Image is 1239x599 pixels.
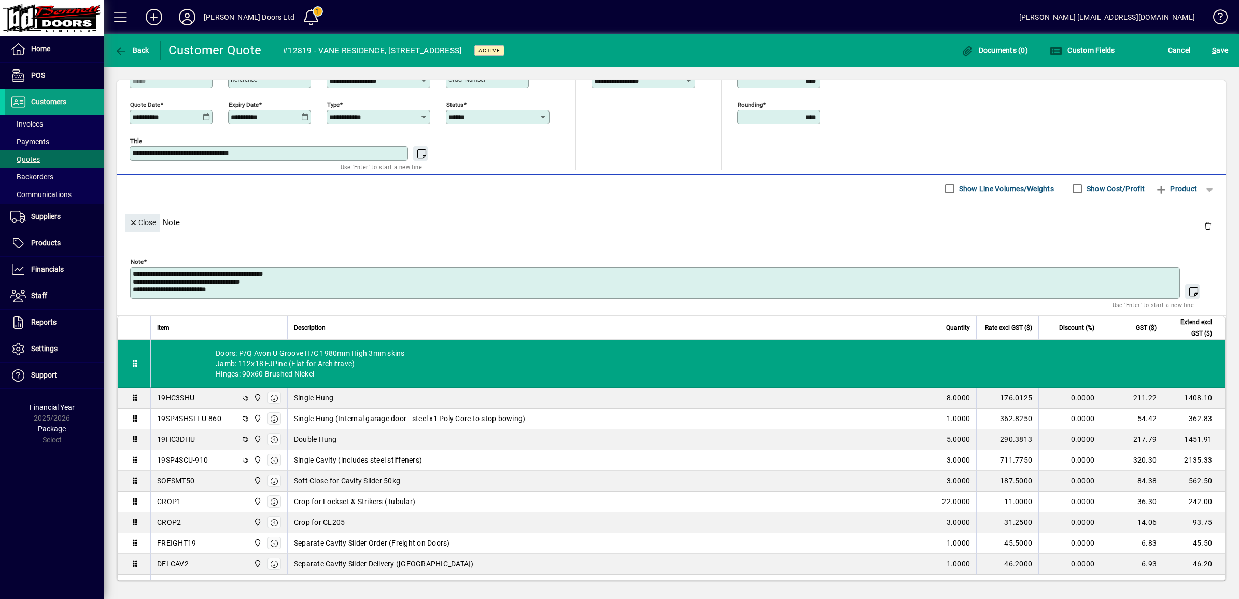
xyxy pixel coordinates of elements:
div: 11.0000 [983,496,1032,507]
span: Financial Year [30,403,75,411]
span: Backorders [10,173,53,181]
span: Customers [31,97,66,106]
span: Reports [31,318,57,326]
span: Financials [31,265,64,273]
span: Bennett Doors Ltd [251,537,263,549]
mat-label: Type [327,101,340,108]
a: Payments [5,133,104,150]
div: [PERSON_NAME] [EMAIL_ADDRESS][DOMAIN_NAME] [1019,9,1195,25]
span: Cancel [1168,42,1191,59]
a: Financials [5,257,104,283]
span: Bennett Doors Ltd [251,496,263,507]
div: 176.0125 [983,393,1032,403]
a: Reports [5,310,104,336]
span: Single Hung (Internal garage door - steel x1 Poly Core to stop bowing) [294,413,526,424]
button: Back [112,41,152,60]
td: 0.0000 [1038,512,1101,533]
div: CROP1 [157,496,181,507]
mat-label: Quote date [130,101,160,108]
span: Bennett Doors Ltd [251,558,263,569]
span: Double Hung [294,434,337,444]
span: S [1212,46,1216,54]
span: Single Cavity (includes steel stiffeners) [294,455,422,465]
span: Suppliers [31,212,61,220]
span: Single Hung [294,393,334,403]
td: 211.22 [1101,388,1163,409]
app-page-header-button: Close [122,217,163,227]
span: Crop for Lockset & Strikers (Tubular) [294,496,415,507]
span: Extend excl GST ($) [1170,316,1212,339]
td: 0.0000 [1038,450,1101,471]
span: Crop for CL205 [294,517,345,527]
span: Bennett Doors Ltd [251,434,263,445]
div: 711.7750 [983,455,1032,465]
button: Custom Fields [1047,41,1118,60]
div: 19SP4SCU-910 [157,455,208,465]
span: Staff [31,291,47,300]
td: 0.0000 [1038,533,1101,554]
mat-label: Note [131,258,144,265]
td: 562.50 [1163,471,1225,492]
mat-label: Rounding [738,101,763,108]
div: 290.3813 [983,434,1032,444]
a: Knowledge Base [1205,2,1226,36]
td: 242.00 [1163,492,1225,512]
span: 3.0000 [947,476,970,486]
span: Bennett Doors Ltd [251,454,263,466]
span: 3.0000 [947,455,970,465]
span: Documents (0) [961,46,1028,54]
span: ave [1212,42,1228,59]
mat-label: Expiry date [229,101,259,108]
span: Communications [10,190,72,199]
div: 45.5000 [983,538,1032,548]
span: Products [31,239,61,247]
div: 362.8250 [983,413,1032,424]
span: Separate Cavity Slider Delivery ([GEOGRAPHIC_DATA]) [294,559,474,569]
span: GST ($) [1136,322,1157,333]
span: 1.0000 [947,413,970,424]
span: Soft Close for Cavity Slider 50kg [294,476,400,486]
span: Settings [31,344,58,353]
button: Cancel [1165,41,1193,60]
button: Add [137,8,171,26]
a: Invoices [5,115,104,133]
div: 187.5000 [983,476,1032,486]
a: Staff [5,283,104,309]
div: [PERSON_NAME] Doors Ltd [204,9,294,25]
a: Settings [5,336,104,362]
label: Show Cost/Profit [1085,184,1145,194]
span: POS [31,71,45,79]
span: Product [1155,180,1197,197]
span: Discount (%) [1059,322,1094,333]
button: Documents (0) [958,41,1031,60]
div: DELCAV2 [157,559,189,569]
span: Description [294,322,326,333]
span: Home [31,45,50,53]
td: 362.83 [1163,409,1225,429]
td: 84.38 [1101,471,1163,492]
a: Backorders [5,168,104,186]
td: 2135.33 [1163,450,1225,471]
td: 46.20 [1163,554,1225,575]
td: 1408.10 [1163,388,1225,409]
div: #12819 - VANE RESIDENCE, [STREET_ADDRESS] [283,43,461,59]
span: Custom Fields [1050,46,1115,54]
span: Support [31,371,57,379]
td: 217.79 [1101,429,1163,450]
app-page-header-button: Delete [1195,221,1220,230]
div: Note [117,203,1226,241]
button: Profile [171,8,204,26]
app-page-header-button: Back [104,41,161,60]
td: 45.50 [1163,533,1225,554]
td: 0.0000 [1038,492,1101,512]
span: Payments [10,137,49,146]
a: Quotes [5,150,104,168]
span: Item [157,322,170,333]
div: Doors: P/Q Avon U Groove H/C 1980mm High 3mm skins Jamb: 112x18 FJPine (Flat for Architrave) Hing... [151,340,1225,387]
div: CROP2 [157,517,181,527]
button: Close [125,214,160,232]
span: 1.0000 [947,559,970,569]
td: 14.06 [1101,512,1163,533]
span: Close [129,214,156,231]
label: Show Line Volumes/Weights [957,184,1054,194]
